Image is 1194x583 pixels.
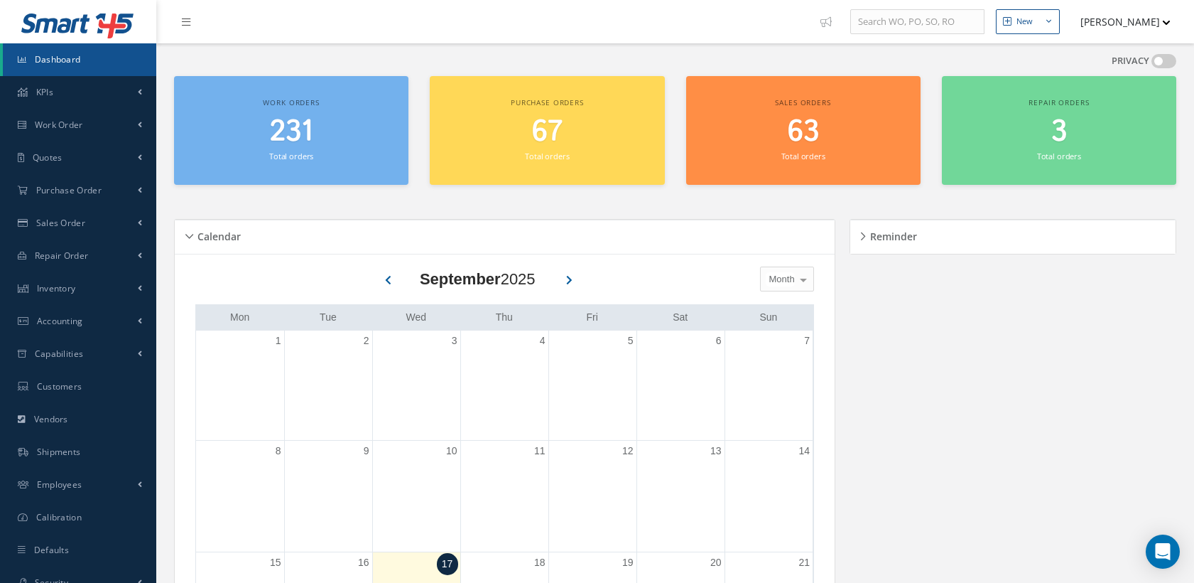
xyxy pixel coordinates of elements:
[724,331,813,441] td: September 7, 2025
[35,250,89,262] span: Repair Order
[525,151,569,161] small: Total orders
[193,226,241,243] h5: Calendar
[35,53,81,65] span: Dashboard
[460,440,548,552] td: September 11, 2025
[35,348,84,360] span: Capabilities
[1051,112,1067,152] span: 3
[35,119,83,131] span: Work Order
[713,331,724,351] a: September 6, 2025
[756,309,780,326] a: Sunday
[548,331,636,441] td: September 5, 2025
[532,112,563,152] span: 67
[1146,535,1180,569] div: Open Intercom Messenger
[372,331,460,441] td: September 3, 2025
[850,9,984,35] input: Search WO, PO, SO, RO
[267,552,284,573] a: September 15, 2025
[437,553,458,575] a: September 17, 2025
[619,552,636,573] a: September 19, 2025
[37,446,81,458] span: Shipments
[788,112,819,152] span: 63
[796,441,813,461] a: September 14, 2025
[686,76,921,185] a: Sales orders 63 Total orders
[537,331,548,351] a: September 4, 2025
[1016,16,1033,28] div: New
[361,331,372,351] a: September 2, 2025
[37,282,76,294] span: Inventory
[1112,54,1149,68] label: PRIVACY
[174,76,408,185] a: Work orders 231 Total orders
[284,331,372,441] td: September 2, 2025
[625,331,636,351] a: September 5, 2025
[707,441,724,461] a: September 13, 2025
[196,331,284,441] td: September 1, 2025
[37,380,82,392] span: Customers
[36,217,85,229] span: Sales Order
[1037,151,1081,161] small: Total orders
[449,331,460,351] a: September 3, 2025
[801,331,813,351] a: September 7, 2025
[420,267,536,291] div: 2025
[996,9,1060,34] button: New
[670,309,690,326] a: Saturday
[263,97,319,107] span: Work orders
[355,552,372,573] a: September 16, 2025
[37,478,82,491] span: Employees
[531,552,548,573] a: September 18, 2025
[36,86,53,98] span: KPIs
[1067,8,1171,36] button: [PERSON_NAME]
[227,309,252,326] a: Monday
[273,331,284,351] a: September 1, 2025
[3,43,156,76] a: Dashboard
[36,511,82,523] span: Calibration
[531,441,548,461] a: September 11, 2025
[33,151,63,164] span: Quotes
[317,309,340,326] a: Tuesday
[34,413,68,425] span: Vendors
[866,226,917,243] h5: Reminder
[796,552,813,573] a: September 21, 2025
[636,331,724,441] td: September 6, 2025
[1029,97,1089,107] span: Repair orders
[766,272,795,287] span: Month
[34,544,69,556] span: Defaults
[493,309,516,326] a: Thursday
[269,151,313,161] small: Total orders
[196,440,284,552] td: September 8, 2025
[619,441,636,461] a: September 12, 2025
[284,440,372,552] td: September 9, 2025
[273,441,284,461] a: September 8, 2025
[430,76,664,185] a: Purchase orders 67 Total orders
[584,309,601,326] a: Friday
[781,151,825,161] small: Total orders
[420,270,501,288] b: September
[636,440,724,552] td: September 13, 2025
[548,440,636,552] td: September 12, 2025
[36,184,102,196] span: Purchase Order
[460,331,548,441] td: September 4, 2025
[403,309,430,326] a: Wednesday
[724,440,813,552] td: September 14, 2025
[361,441,372,461] a: September 9, 2025
[270,112,313,152] span: 231
[511,97,584,107] span: Purchase orders
[37,315,83,327] span: Accounting
[707,552,724,573] a: September 20, 2025
[775,97,830,107] span: Sales orders
[942,76,1176,185] a: Repair orders 3 Total orders
[443,441,460,461] a: September 10, 2025
[372,440,460,552] td: September 10, 2025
